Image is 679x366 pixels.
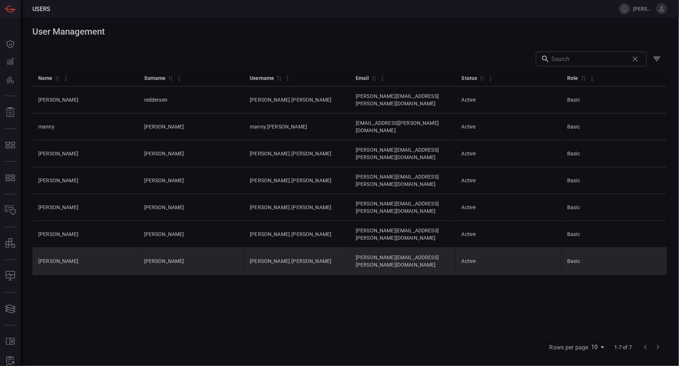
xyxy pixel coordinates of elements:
td: Active [456,87,562,113]
td: [PERSON_NAME] [32,194,138,221]
span: Sort by Surname ascending [166,75,175,81]
td: manny [32,113,138,140]
td: [PERSON_NAME][EMAIL_ADDRESS][PERSON_NAME][DOMAIN_NAME] [350,87,456,113]
td: [EMAIL_ADDRESS][PERSON_NAME][DOMAIN_NAME] [350,113,456,140]
span: Go to previous page [639,343,652,350]
button: Detections [1,53,19,71]
td: [PERSON_NAME] [138,248,244,275]
button: Column Actions [282,73,294,84]
button: MITRE - Detection Posture [1,169,19,187]
td: Active [456,140,562,167]
button: Column Actions [485,73,497,84]
div: Email [356,74,369,82]
td: manny.[PERSON_NAME] [244,113,350,140]
span: 1-7 of 7 [611,344,635,351]
button: Column Actions [60,73,72,84]
td: [PERSON_NAME][EMAIL_ADDRESS][PERSON_NAME][DOMAIN_NAME] [350,167,456,194]
span: Sort by Status ascending [477,75,486,81]
button: Dashboard [1,35,19,53]
h1: User Management [32,27,667,37]
td: Basic [561,140,667,167]
td: [PERSON_NAME] [32,221,138,248]
td: reddersen [138,87,244,113]
td: [PERSON_NAME] [138,113,244,140]
span: Sort by Username ascending [274,75,283,81]
span: Sort by Email ascending [369,75,378,81]
td: Active [456,167,562,194]
span: [PERSON_NAME].[PERSON_NAME] [633,6,653,12]
button: Column Actions [377,73,388,84]
button: MITRE - Exposures [1,136,19,154]
td: [PERSON_NAME] [138,167,244,194]
td: [PERSON_NAME] [138,194,244,221]
td: Active [456,248,562,275]
div: Rows per page [591,341,607,353]
span: Sort by Name ascending [53,75,61,81]
td: [PERSON_NAME][EMAIL_ADDRESS][PERSON_NAME][DOMAIN_NAME] [350,248,456,275]
button: Show/Hide filters [650,52,664,66]
td: Basic [561,194,667,221]
td: [PERSON_NAME].[PERSON_NAME] [244,221,350,248]
td: [PERSON_NAME].[PERSON_NAME] [244,140,350,167]
td: [PERSON_NAME] [32,140,138,167]
button: Rule Catalog [1,333,19,351]
span: Sort by Role ascending [579,75,588,81]
td: Active [456,194,562,221]
td: Basic [561,221,667,248]
td: [PERSON_NAME].[PERSON_NAME] [244,87,350,113]
td: Active [456,113,562,140]
span: Clear search [629,53,641,65]
button: Compliance Monitoring [1,267,19,285]
div: Surname [144,74,166,82]
button: Column Actions [586,73,598,84]
input: Search [551,52,626,66]
td: Basic [561,87,667,113]
span: Users [32,6,50,13]
label: Rows per page [550,343,589,352]
button: Preventions [1,71,19,88]
div: Name [38,74,53,82]
button: assets [1,235,19,252]
td: [PERSON_NAME] [32,87,138,113]
td: [PERSON_NAME][EMAIL_ADDRESS][PERSON_NAME][DOMAIN_NAME] [350,140,456,167]
div: Status [462,74,477,82]
div: Role [567,74,579,82]
td: Basic [561,248,667,275]
td: [PERSON_NAME] [32,248,138,275]
span: Go to next page [652,343,664,350]
td: [PERSON_NAME][EMAIL_ADDRESS][PERSON_NAME][DOMAIN_NAME] [350,221,456,248]
td: [PERSON_NAME].[PERSON_NAME] [244,194,350,221]
button: Column Actions [173,73,185,84]
td: [PERSON_NAME] [32,167,138,194]
button: Cards [1,300,19,318]
td: Basic [561,167,667,194]
td: Active [456,221,562,248]
div: Username [250,74,274,82]
td: Basic [561,113,667,140]
td: [PERSON_NAME].[PERSON_NAME] [244,248,350,275]
button: Reports [1,103,19,121]
td: [PERSON_NAME].[PERSON_NAME] [244,167,350,194]
td: [PERSON_NAME] [138,221,244,248]
td: [PERSON_NAME][EMAIL_ADDRESS][PERSON_NAME][DOMAIN_NAME] [350,194,456,221]
td: [PERSON_NAME] [138,140,244,167]
button: Inventory [1,202,19,219]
